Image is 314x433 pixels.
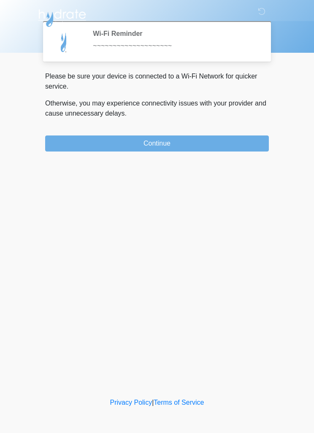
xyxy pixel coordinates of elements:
[45,98,269,119] p: Otherwise, you may experience connectivity issues with your provider and cause unnecessary delays
[125,110,127,117] span: .
[51,30,77,55] img: Agent Avatar
[45,135,269,152] button: Continue
[93,41,256,51] div: ~~~~~~~~~~~~~~~~~~~~
[110,399,152,406] a: Privacy Policy
[152,399,154,406] a: |
[154,399,204,406] a: Terms of Service
[37,6,87,27] img: Hydrate IV Bar - Chandler Logo
[45,71,269,92] p: Please be sure your device is connected to a Wi-Fi Network for quicker service.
